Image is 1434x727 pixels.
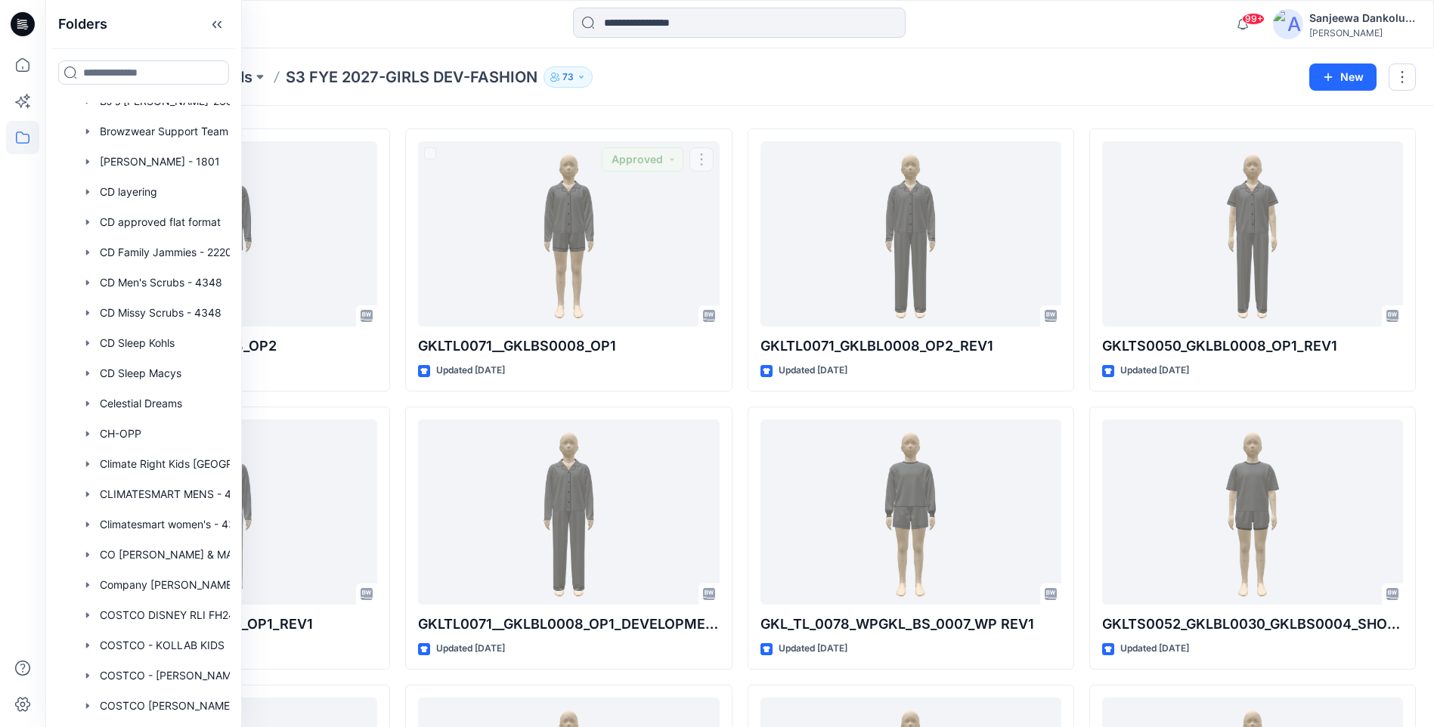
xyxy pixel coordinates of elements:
p: Updated [DATE] [779,641,847,657]
p: Updated [DATE] [436,641,505,657]
div: [PERSON_NAME] [1309,27,1415,39]
a: GKLTL0071__GKLBS0008_OP1 [418,141,719,326]
button: 73 [544,67,593,88]
p: 73 [562,69,574,85]
a: GKLTS0052_GKLBL0030_GKLBS0004_SHORT & TOP_REV1 [1102,419,1403,605]
div: Sanjeewa Dankoluwage [1309,9,1415,27]
p: Updated [DATE] [779,363,847,379]
p: Updated [DATE] [436,363,505,379]
button: New [1309,63,1377,91]
a: GKL_TL_0078_WPGKL_BS_0007_WP REV1 [760,419,1061,605]
span: 99+ [1242,13,1265,25]
p: GKLTL0071__GKLBS0008_OP1 [418,336,719,357]
a: GKLTS0050_GKLBL0008_OP1_REV1 [1102,141,1403,326]
a: GKLTL0071_GKLBL0008_OP2_REV1 [760,141,1061,326]
a: GKLTL0071__GKLBL0008_OP1_DEVELOPMENT [418,419,719,605]
p: GKL_TL_0078_WPGKL_BS_0007_WP REV1 [760,614,1061,635]
p: Updated [DATE] [1120,363,1189,379]
p: GKLTS0052_GKLBL0030_GKLBS0004_SHORT & TOP_REV1 [1102,614,1403,635]
p: GKLTS0050_GKLBL0008_OP1_REV1 [1102,336,1403,357]
p: GKLTL0071_GKLBL0008_OP2_REV1 [760,336,1061,357]
img: avatar [1273,9,1303,39]
p: Updated [DATE] [1120,641,1189,657]
p: S3 FYE 2027-GIRLS DEV-FASHION [286,67,537,88]
p: GKLTL0071__GKLBL0008_OP1_DEVELOPMENT [418,614,719,635]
